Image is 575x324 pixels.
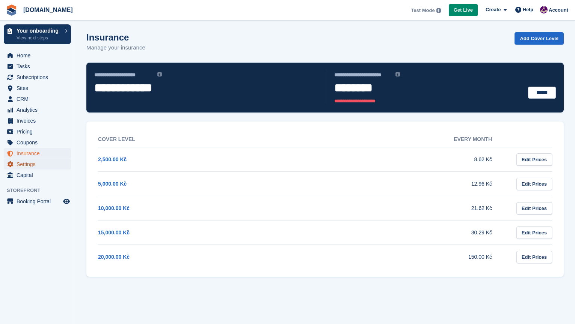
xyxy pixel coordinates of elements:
[449,4,478,16] a: Get Live
[303,132,507,147] th: Every month
[17,137,62,148] span: Coupons
[516,202,552,214] a: Edit Prices
[4,72,71,82] a: menu
[4,137,71,148] a: menu
[486,6,501,13] span: Create
[86,32,145,42] h1: Insurance
[98,254,130,260] a: 20,000.00 Kč
[17,61,62,72] span: Tasks
[98,156,127,162] a: 2,500.00 Kč
[516,226,552,239] a: Edit Prices
[549,6,568,14] span: Account
[436,8,441,13] img: icon-info-grey-7440780725fd019a000dd9b08b2336e03edf1995a4989e88bcd33f0948082b44.svg
[17,28,61,33] p: Your onboarding
[4,170,71,180] a: menu
[20,4,76,16] a: [DOMAIN_NAME]
[98,132,303,147] th: Cover Level
[98,181,127,187] a: 5,000.00 Kč
[303,172,507,196] td: 12.96 Kč
[4,196,71,207] a: menu
[411,7,435,14] span: Test Mode
[17,196,62,207] span: Booking Portal
[516,251,552,263] a: Edit Prices
[4,61,71,72] a: menu
[4,159,71,169] a: menu
[17,170,62,180] span: Capital
[86,43,145,52] p: Manage your insurance
[17,159,62,169] span: Settings
[4,126,71,137] a: menu
[4,94,71,104] a: menu
[157,72,162,76] img: icon-info-grey-7440780725fd019a000dd9b08b2336e03edf1995a4989e88bcd33f0948082b44.svg
[7,187,75,194] span: Storefront
[17,50,62,61] span: Home
[303,196,507,220] td: 21.62 Kč
[6,4,17,16] img: stora-icon-8386f47178a22dfd0bd8f6a31ec36ba5ce8667c1dd55bd0f319d3a0aa187defe.svg
[516,153,552,166] a: Edit Prices
[17,126,62,137] span: Pricing
[540,6,548,13] img: Anna Žambůrková
[17,94,62,104] span: CRM
[4,24,71,44] a: Your onboarding View next steps
[303,147,507,172] td: 8.62 Kč
[395,72,400,76] img: icon-info-grey-7440780725fd019a000dd9b08b2336e03edf1995a4989e88bcd33f0948082b44.svg
[303,245,507,269] td: 150.00 Kč
[523,6,533,13] span: Help
[4,115,71,126] a: menu
[4,83,71,93] a: menu
[17,148,62,159] span: Insurance
[4,105,71,115] a: menu
[17,105,62,115] span: Analytics
[516,178,552,190] a: Edit Prices
[17,72,62,82] span: Subscriptions
[17,34,61,41] p: View next steps
[62,197,71,206] a: Preview store
[4,50,71,61] a: menu
[515,32,564,45] a: Add Cover Level
[454,6,473,14] span: Get Live
[4,148,71,159] a: menu
[17,115,62,126] span: Invoices
[98,205,130,211] a: 10,000.00 Kč
[17,83,62,93] span: Sites
[98,229,130,235] a: 15,000.00 Kč
[303,220,507,245] td: 30.29 Kč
